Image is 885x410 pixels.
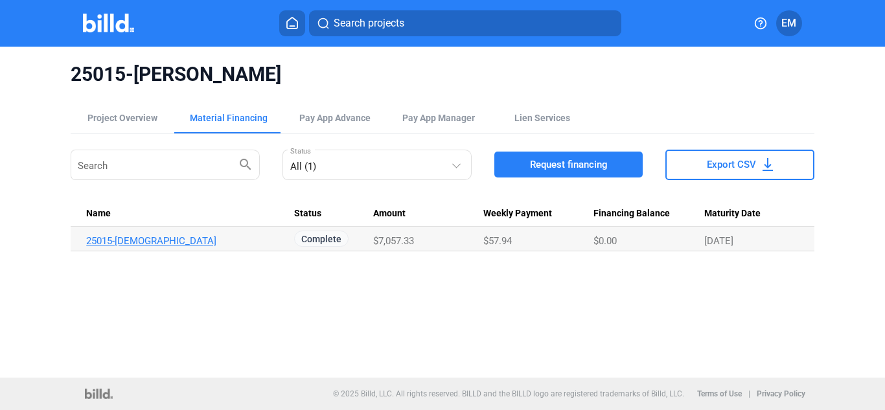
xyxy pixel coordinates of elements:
[294,231,349,247] span: Complete
[704,235,733,247] span: [DATE]
[593,208,670,220] span: Financing Balance
[494,152,643,177] button: Request financing
[665,150,814,180] button: Export CSV
[483,235,512,247] span: $57.94
[483,208,552,220] span: Weekly Payment
[514,111,570,124] div: Lien Services
[87,111,157,124] div: Project Overview
[294,208,373,220] div: Status
[704,208,761,220] span: Maturity Date
[85,389,113,399] img: logo
[334,16,404,31] span: Search projects
[86,208,111,220] span: Name
[373,235,414,247] span: $7,057.33
[483,208,593,220] div: Weekly Payment
[781,16,796,31] span: EM
[309,10,621,36] button: Search projects
[299,111,371,124] div: Pay App Advance
[530,158,608,171] span: Request financing
[697,389,742,398] b: Terms of Use
[86,235,283,247] a: 25015-[DEMOGRAPHIC_DATA]
[290,161,316,172] mat-select-trigger: All (1)
[238,156,253,172] mat-icon: search
[704,208,799,220] div: Maturity Date
[593,235,617,247] span: $0.00
[71,62,814,87] span: 25015-[PERSON_NAME]
[757,389,805,398] b: Privacy Policy
[333,389,684,398] p: © 2025 Billd, LLC. All rights reserved. BILLD and the BILLD logo are registered trademarks of Bil...
[748,389,750,398] p: |
[402,111,475,124] span: Pay App Manager
[776,10,802,36] button: EM
[707,158,756,171] span: Export CSV
[86,208,294,220] div: Name
[294,208,321,220] span: Status
[190,111,268,124] div: Material Financing
[593,208,704,220] div: Financing Balance
[83,14,134,32] img: Billd Company Logo
[373,208,406,220] span: Amount
[373,208,483,220] div: Amount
